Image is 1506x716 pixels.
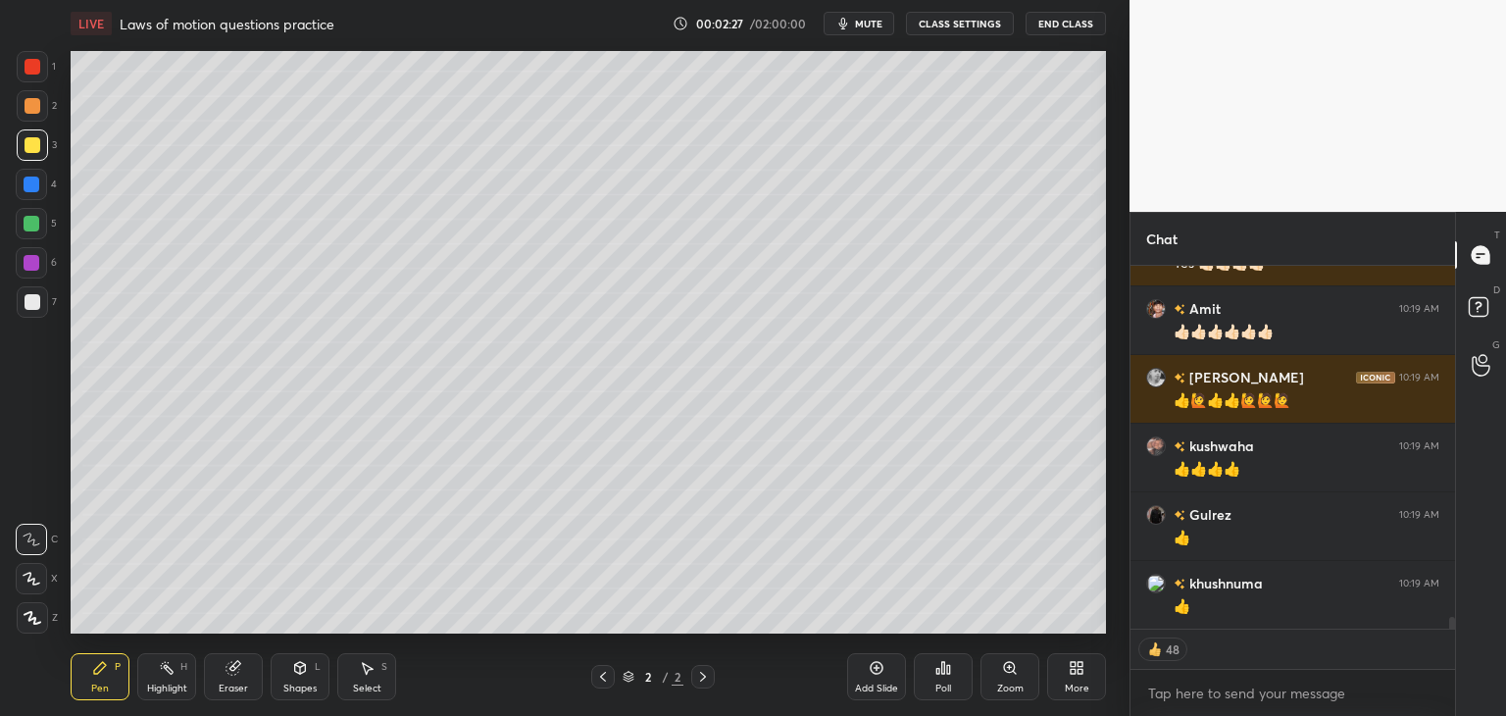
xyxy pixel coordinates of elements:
[638,671,658,683] div: 2
[17,90,57,122] div: 2
[16,208,57,239] div: 5
[1146,368,1166,387] img: 3bfce9ef7c73470e91340cadd989b843.jpg
[855,17,882,30] span: mute
[1146,505,1166,525] img: 085c86bc78874d40a5f253ee82ab8011.jpg
[16,169,57,200] div: 4
[1165,641,1180,657] div: 48
[1174,391,1439,411] div: 👍🙋👍👍🙋🙋🙋
[824,12,894,35] button: mute
[1174,579,1185,589] img: no-rating-badge.077c3623.svg
[1492,337,1500,352] p: G
[662,671,668,683] div: /
[1146,299,1166,319] img: 3
[1356,372,1395,384] img: iconic-dark.1390631f.png
[1174,529,1439,548] div: 👍
[17,286,57,318] div: 7
[1399,303,1439,315] div: 10:19 AM
[997,684,1024,693] div: Zoom
[219,684,248,693] div: Eraser
[1174,597,1439,617] div: 👍
[115,662,121,672] div: P
[381,662,387,672] div: S
[16,563,58,594] div: X
[353,684,381,693] div: Select
[16,524,58,555] div: C
[1174,323,1439,342] div: 👍🏻👍🏻👍🏻👍🏻👍🏻👍🏻
[16,247,57,279] div: 6
[17,602,58,634] div: Z
[1146,574,1166,593] img: 3
[1185,435,1254,456] h6: kushwaha
[1146,436,1166,456] img: 068f3fbbd6de46c7bab659d74462068d.jpg
[1065,684,1089,693] div: More
[1185,298,1221,319] h6: Amit
[1399,578,1439,589] div: 10:19 AM
[1399,372,1439,384] div: 10:19 AM
[180,662,187,672] div: H
[1494,228,1500,242] p: T
[1174,510,1185,521] img: no-rating-badge.077c3623.svg
[91,684,109,693] div: Pen
[1185,504,1231,525] h6: Gulrez
[315,662,321,672] div: L
[147,684,187,693] div: Highlight
[1185,367,1304,387] h6: [PERSON_NAME]
[855,684,898,693] div: Add Slide
[906,12,1014,35] button: CLASS SETTINGS
[1130,213,1193,265] p: Chat
[1130,266,1455,630] div: grid
[17,129,57,161] div: 3
[1026,12,1106,35] button: End Class
[1399,509,1439,521] div: 10:19 AM
[283,684,317,693] div: Shapes
[1174,441,1185,452] img: no-rating-badge.077c3623.svg
[71,12,112,35] div: LIVE
[672,668,683,686] div: 2
[1493,282,1500,297] p: D
[935,684,951,693] div: Poll
[1399,440,1439,452] div: 10:19 AM
[1174,460,1439,480] div: 👍👍👍👍
[1174,373,1185,384] img: no-rating-badge.077c3623.svg
[17,51,56,82] div: 1
[120,15,334,33] h4: Laws of motion questions practice
[1145,639,1165,659] img: thumbs_up.png
[1174,304,1185,315] img: no-rating-badge.077c3623.svg
[1185,573,1263,593] h6: khushnuma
